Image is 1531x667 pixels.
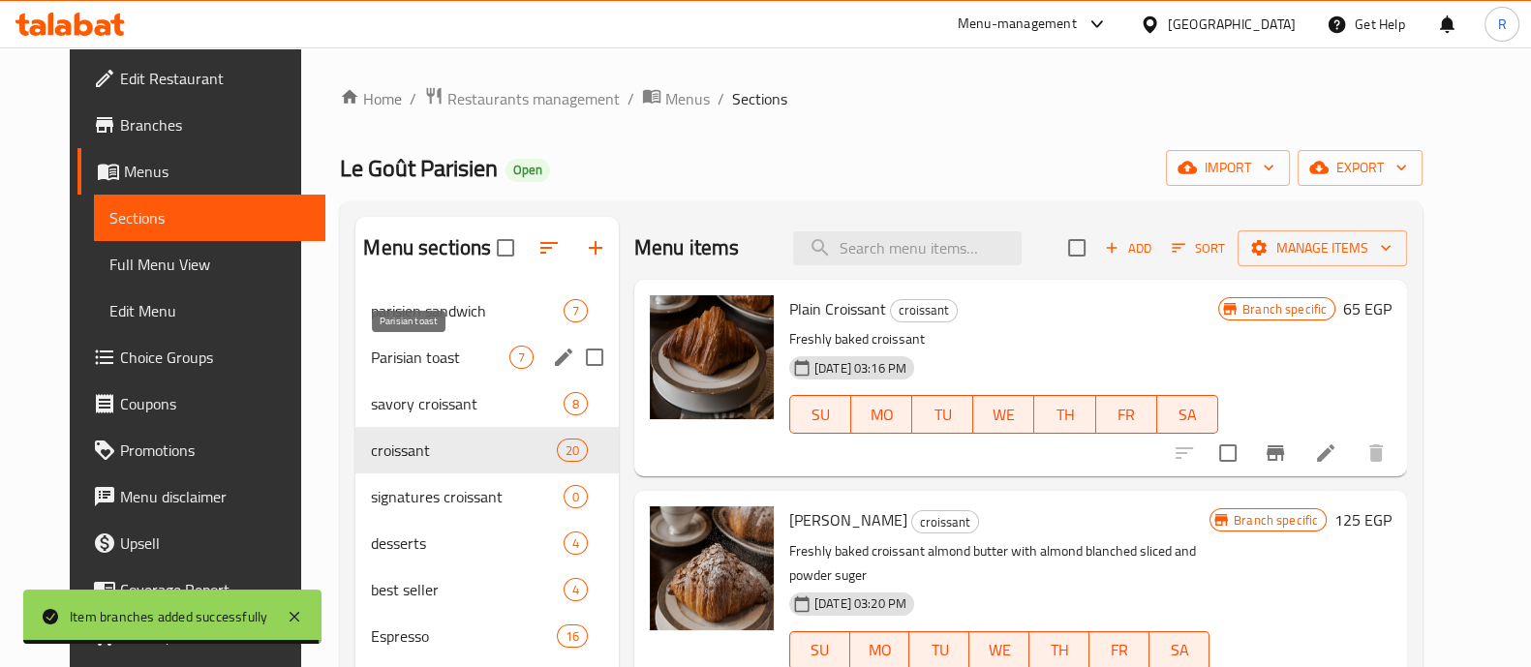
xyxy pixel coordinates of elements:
span: croissant [891,299,957,321]
a: Upsell [77,520,325,566]
h2: Menu items [634,233,740,262]
h2: Menu sections [363,233,491,262]
span: 8 [565,395,587,413]
button: Add [1097,233,1159,263]
div: parisien sandwich7 [355,288,618,334]
a: Edit Menu [94,288,325,334]
button: export [1298,150,1423,186]
li: / [628,87,634,110]
span: Menus [124,160,310,183]
div: Parisian toast7edit [355,334,618,380]
span: Sort items [1159,233,1238,263]
div: items [564,392,588,415]
h6: 125 EGP [1334,506,1392,533]
div: savory croissant8 [355,380,618,427]
a: Menus [77,148,325,195]
span: 0 [565,488,587,506]
span: 4 [565,581,587,599]
button: WE [973,395,1034,434]
div: Espresso16 [355,613,618,659]
span: savory croissant [371,392,563,415]
span: SA [1165,401,1210,429]
span: Add [1102,237,1154,259]
a: Home [340,87,402,110]
button: import [1166,150,1290,186]
div: croissant20 [355,427,618,473]
div: desserts4 [355,520,618,566]
a: Sections [94,195,325,241]
span: SA [1157,636,1202,664]
span: 7 [510,349,533,367]
span: TH [1037,636,1082,664]
div: items [564,578,588,601]
li: / [410,87,416,110]
a: Branches [77,102,325,148]
a: Menus [642,86,710,111]
span: Sort [1172,237,1225,259]
span: Full Menu View [109,253,310,276]
img: Plain Croissant [650,295,774,419]
span: TU [917,636,962,664]
span: desserts [371,531,563,555]
div: best seller4 [355,566,618,613]
span: import [1181,156,1274,180]
a: Promotions [77,427,325,473]
button: TH [1034,395,1095,434]
span: Parisian toast [371,346,508,369]
span: Coupons [120,392,310,415]
a: Edit Restaurant [77,55,325,102]
img: Almond Croissant [650,506,774,630]
a: Edit menu item [1314,441,1337,465]
a: Coupons [77,380,325,427]
div: [GEOGRAPHIC_DATA] [1168,14,1296,35]
input: search [793,231,1022,265]
span: Grocery Checklist [120,624,310,648]
div: signatures croissant [371,485,563,508]
span: [DATE] 03:16 PM [807,359,914,378]
span: Sections [732,87,787,110]
span: FR [1097,636,1142,664]
div: croissant [371,439,556,462]
span: WE [977,636,1022,664]
span: [PERSON_NAME] [789,505,907,534]
span: Menus [665,87,710,110]
span: TU [920,401,965,429]
div: signatures croissant0 [355,473,618,520]
span: Select section [1056,227,1097,268]
button: Sort [1167,233,1230,263]
div: items [564,299,588,322]
a: Coverage Report [77,566,325,613]
span: Upsell [120,531,310,555]
span: Sort sections [526,225,572,271]
a: Choice Groups [77,334,325,380]
div: Open [505,159,550,182]
div: Item branches added successfully [70,606,267,627]
span: Add item [1097,233,1159,263]
span: Choice Groups [120,346,310,369]
span: 7 [565,302,587,320]
button: FR [1096,395,1157,434]
span: SU [798,636,842,664]
div: croissant [911,510,979,533]
button: Branch-specific-item [1252,430,1299,476]
span: Le Goût Parisien [340,146,498,190]
span: parisien sandwich [371,299,563,322]
div: items [509,346,534,369]
div: croissant [890,299,958,322]
div: items [557,624,588,648]
button: SA [1157,395,1218,434]
button: delete [1353,430,1399,476]
span: croissant [912,511,978,533]
span: MO [859,401,904,429]
a: Menu disclaimer [77,473,325,520]
span: Sections [109,206,310,229]
span: best seller [371,578,563,601]
span: Espresso [371,624,556,648]
span: WE [981,401,1026,429]
span: Promotions [120,439,310,462]
span: SU [798,401,843,429]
